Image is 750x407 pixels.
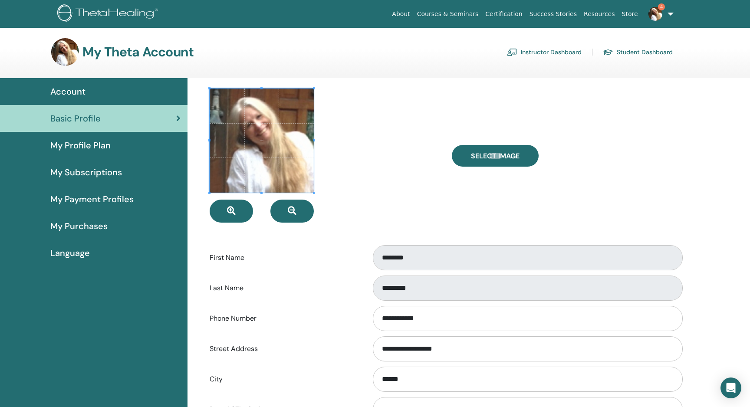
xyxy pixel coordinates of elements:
div: Open Intercom Messenger [720,377,741,398]
h3: My Theta Account [82,44,194,60]
a: Success Stories [526,6,580,22]
label: Street Address [203,341,365,357]
label: Phone Number [203,310,365,327]
img: graduation-cap.svg [603,49,613,56]
span: My Profile Plan [50,139,111,152]
input: Select Image [490,153,501,159]
a: About [388,6,413,22]
img: chalkboard-teacher.svg [507,48,517,56]
a: Store [618,6,641,22]
a: Courses & Seminars [414,6,482,22]
span: 4 [658,3,665,10]
label: City [203,371,365,387]
label: Last Name [203,280,365,296]
span: Basic Profile [50,112,101,125]
a: Instructor Dashboard [507,45,582,59]
img: default.jpg [648,7,662,21]
a: Certification [482,6,526,22]
span: My Subscriptions [50,166,122,179]
span: Account [50,85,86,98]
img: logo.png [57,4,161,24]
span: Select Image [471,151,520,161]
label: First Name [203,249,365,266]
span: Language [50,246,90,259]
a: Resources [580,6,618,22]
span: My Payment Profiles [50,193,134,206]
img: default.jpg [51,38,79,66]
span: My Purchases [50,220,108,233]
a: Student Dashboard [603,45,673,59]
